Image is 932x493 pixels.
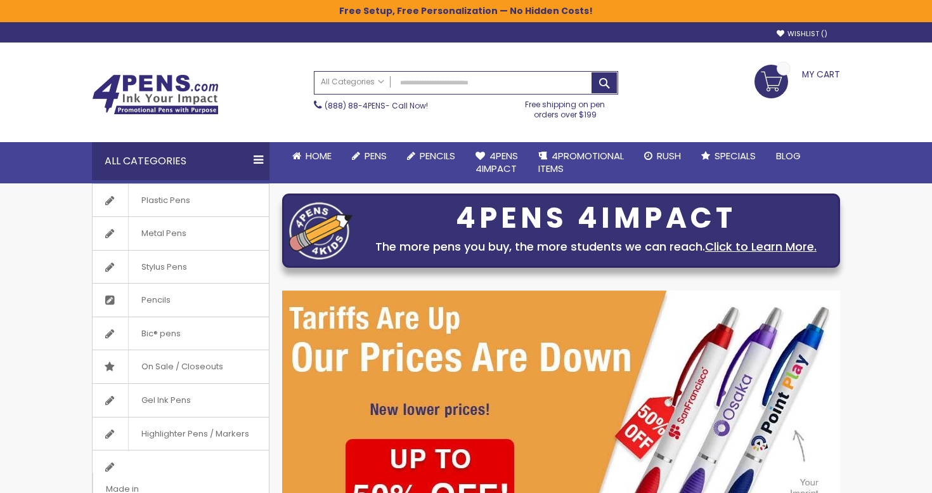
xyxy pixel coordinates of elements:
div: The more pens you buy, the more students we can reach. [359,238,833,256]
div: 4PENS 4IMPACT [359,205,833,232]
div: Free shipping on pen orders over $199 [512,95,619,120]
span: Blog [776,149,801,162]
a: Blog [766,142,811,170]
a: Bic® pens [93,317,269,350]
span: Plastic Pens [128,184,203,217]
a: Wishlist [777,29,827,39]
span: Stylus Pens [128,251,200,284]
span: Bic® pens [128,317,193,350]
a: Metal Pens [93,217,269,250]
a: Specials [691,142,766,170]
a: All Categories [314,72,391,93]
a: Pencils [93,284,269,317]
span: Pens [365,149,387,162]
a: Pencils [397,142,465,170]
span: 4Pens 4impact [476,149,518,175]
span: Rush [657,149,681,162]
a: (888) 88-4PENS [325,100,385,111]
span: On Sale / Closeouts [128,350,236,383]
span: All Categories [321,77,384,87]
span: Metal Pens [128,217,199,250]
a: Click to Learn More. [705,239,817,254]
a: Pens [342,142,397,170]
span: Pencils [128,284,183,317]
a: Plastic Pens [93,184,269,217]
a: On Sale / Closeouts [93,350,269,383]
a: Gel Ink Pens [93,384,269,417]
a: Stylus Pens [93,251,269,284]
span: Highlighter Pens / Markers [128,417,262,450]
span: Gel Ink Pens [128,384,204,417]
a: Home [282,142,342,170]
span: Specials [715,149,756,162]
a: Highlighter Pens / Markers [93,417,269,450]
a: 4Pens4impact [465,142,528,183]
a: 4PROMOTIONALITEMS [528,142,634,183]
span: Home [306,149,332,162]
span: Pencils [420,149,455,162]
div: All Categories [92,142,269,180]
img: 4Pens Custom Pens and Promotional Products [92,74,219,115]
span: - Call Now! [325,100,428,111]
img: four_pen_logo.png [289,202,353,260]
a: Rush [634,142,691,170]
span: 4PROMOTIONAL ITEMS [538,149,624,175]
